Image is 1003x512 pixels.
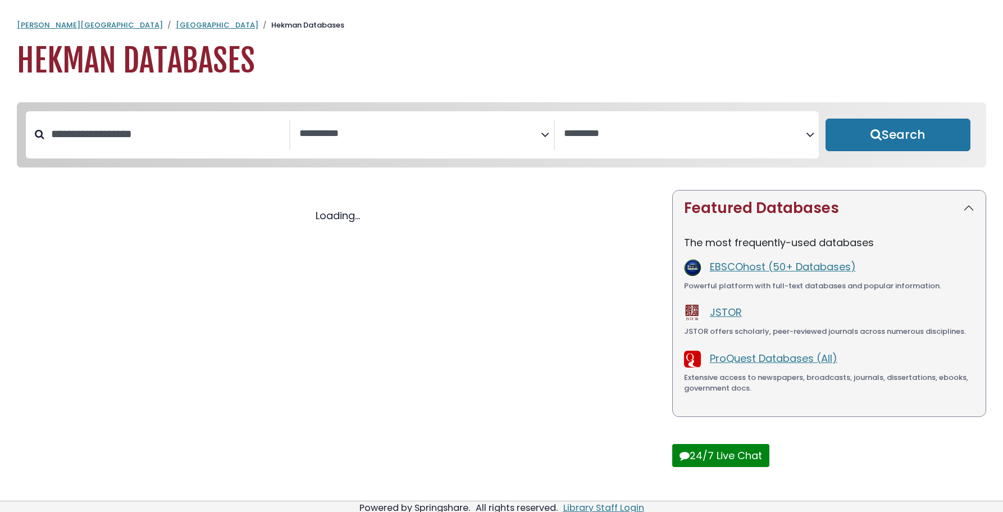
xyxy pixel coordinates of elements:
nav: Search filters [17,102,986,167]
div: Loading... [17,208,659,223]
textarea: Search [299,128,541,140]
p: The most frequently-used databases [684,235,974,250]
button: Submit for Search Results [826,119,970,151]
a: ProQuest Databases (All) [710,351,837,365]
nav: breadcrumb [17,20,986,31]
input: Search database by title or keyword [44,125,289,143]
a: EBSCOhost (50+ Databases) [710,260,856,274]
a: [GEOGRAPHIC_DATA] [176,20,258,30]
li: Hekman Databases [258,20,344,31]
h1: Hekman Databases [17,42,986,80]
button: Featured Databases [673,191,986,226]
a: JSTOR [710,305,742,319]
div: Extensive access to newspapers, broadcasts, journals, dissertations, ebooks, government docs. [684,372,974,394]
a: [PERSON_NAME][GEOGRAPHIC_DATA] [17,20,163,30]
button: 24/7 Live Chat [672,444,769,467]
textarea: Search [564,128,805,140]
div: JSTOR offers scholarly, peer-reviewed journals across numerous disciplines. [684,326,974,337]
div: Powerful platform with full-text databases and popular information. [684,280,974,292]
